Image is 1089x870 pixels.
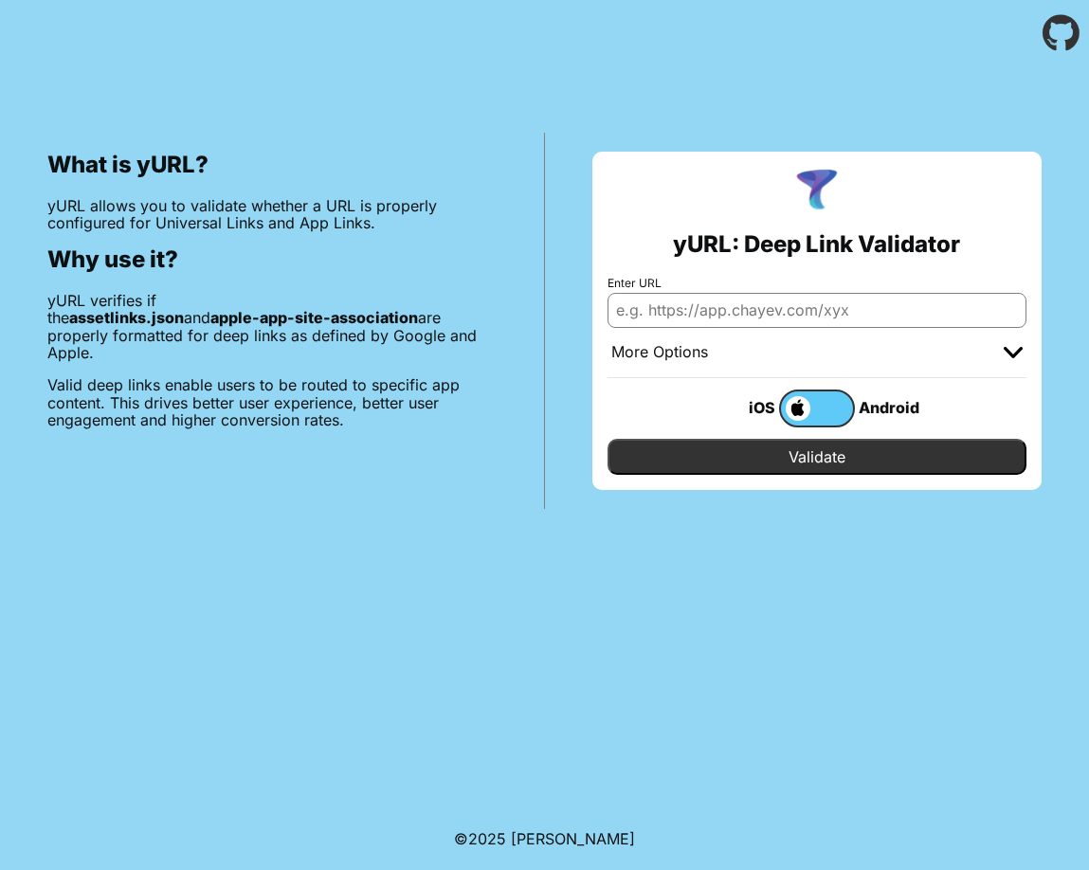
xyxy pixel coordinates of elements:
span: 2025 [468,829,506,848]
p: yURL verifies if the and are properly formatted for deep links as defined by Google and Apple. [47,292,497,362]
input: e.g. https://app.chayev.com/xyx [608,293,1027,327]
a: Michael Ibragimchayev's Personal Site [511,829,635,848]
div: iOS [703,395,779,420]
div: More Options [611,343,708,362]
label: Enter URL [608,277,1027,290]
b: apple-app-site-association [210,308,418,327]
div: Android [855,395,931,420]
p: yURL allows you to validate whether a URL is properly configured for Universal Links and App Links. [47,197,497,232]
input: Validate [608,439,1027,475]
h2: Why use it? [47,246,497,273]
h2: yURL: Deep Link Validator [673,231,960,258]
p: Valid deep links enable users to be routed to specific app content. This drives better user exper... [47,376,497,428]
img: chevron [1004,347,1023,358]
footer: © [454,807,635,870]
img: yURL Logo [792,167,842,216]
b: assetlinks.json [69,308,184,327]
h2: What is yURL? [47,152,497,178]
